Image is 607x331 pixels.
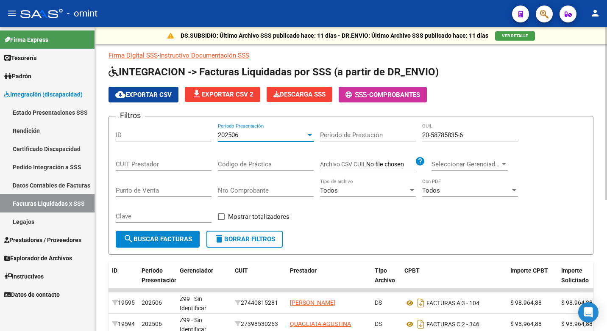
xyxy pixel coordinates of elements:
[561,299,593,306] span: $ 98.964,88
[109,87,178,102] button: Exportar CSV
[578,302,599,323] div: Open Intercom Messenger
[228,212,290,222] span: Mostrar totalizadores
[123,235,192,243] span: Buscar Facturas
[366,161,415,168] input: Archivo CSV CUIL
[422,187,440,194] span: Todos
[426,300,462,306] span: FACTURAS A:
[192,89,202,99] mat-icon: file_download
[67,4,97,23] span: - omint
[109,262,138,299] datatable-header-cell: ID
[404,296,504,310] div: 3 - 104
[235,267,248,274] span: CUIT
[4,235,81,245] span: Prestadores / Proveedores
[507,262,558,299] datatable-header-cell: Importe CPBT
[495,31,535,41] button: VER DETALLE
[345,91,369,99] span: -
[181,31,488,40] p: DS.SUBSIDIO: Último Archivo SSS publicado hace: 11 días - DR.ENVIO: Último Archivo SSS publicado ...
[510,320,542,327] span: $ 98.964,88
[214,235,275,243] span: Borrar Filtros
[192,91,253,98] span: Exportar CSV 2
[176,262,231,299] datatable-header-cell: Gerenciador
[267,87,332,102] app-download-masive: Descarga masiva de comprobantes (adjuntos)
[510,267,548,274] span: Importe CPBT
[290,299,335,306] span: [PERSON_NAME]
[231,262,287,299] datatable-header-cell: CUIT
[109,51,593,60] p: -
[109,52,158,59] a: Firma Digital SSS
[142,267,178,284] span: Período Presentación
[426,321,462,328] span: FACTURAS C:
[561,320,593,327] span: $ 98.964,88
[375,267,395,284] span: Tipo Archivo
[116,231,200,248] button: Buscar Facturas
[138,262,176,299] datatable-header-cell: Período Presentación
[123,234,134,244] mat-icon: search
[180,295,206,312] span: Z99 - Sin Identificar
[206,231,283,248] button: Borrar Filtros
[4,254,72,263] span: Explorador de Archivos
[116,110,145,121] h3: Filtros
[404,267,420,274] span: CPBT
[375,320,382,327] span: DS
[590,8,600,18] mat-icon: person
[369,91,420,99] span: Comprobantes
[4,290,60,299] span: Datos de contacto
[415,156,425,166] mat-icon: help
[112,267,117,274] span: ID
[401,262,507,299] datatable-header-cell: CPBT
[235,319,283,329] div: 27398530263
[267,87,332,102] button: Descarga SSS
[4,72,31,81] span: Padrón
[218,131,238,139] span: 202506
[561,267,589,284] span: Importe Solicitado
[112,298,135,308] div: 19595
[4,35,48,44] span: Firma Express
[339,87,427,102] button: -Comprobantes
[235,298,283,308] div: 27440815281
[109,66,439,78] span: INTEGRACION -> Facturas Liquidadas por SSS (a partir de DR_ENVIO)
[510,299,542,306] span: $ 98.964,88
[415,317,426,331] i: Descargar documento
[180,267,213,274] span: Gerenciador
[290,320,351,327] span: QUAGLIATA AGUSTINA
[112,319,135,329] div: 19594
[4,90,83,99] span: Integración (discapacidad)
[432,160,500,168] span: Seleccionar Gerenciador
[502,33,528,38] span: VER DETALLE
[320,161,366,168] span: Archivo CSV CUIL
[7,8,17,18] mat-icon: menu
[287,262,371,299] datatable-header-cell: Prestador
[159,52,249,59] a: Instructivo Documentación SSS
[185,87,260,102] button: Exportar CSV 2
[115,91,172,99] span: Exportar CSV
[4,53,37,63] span: Tesorería
[290,267,317,274] span: Prestador
[273,91,326,98] span: Descarga SSS
[115,89,125,99] mat-icon: cloud_download
[371,262,401,299] datatable-header-cell: Tipo Archivo
[142,320,162,327] span: 202506
[4,272,44,281] span: Instructivos
[142,299,162,306] span: 202506
[214,234,224,244] mat-icon: delete
[320,187,338,194] span: Todos
[404,317,504,331] div: 2 - 346
[375,299,382,306] span: DS
[415,296,426,310] i: Descargar documento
